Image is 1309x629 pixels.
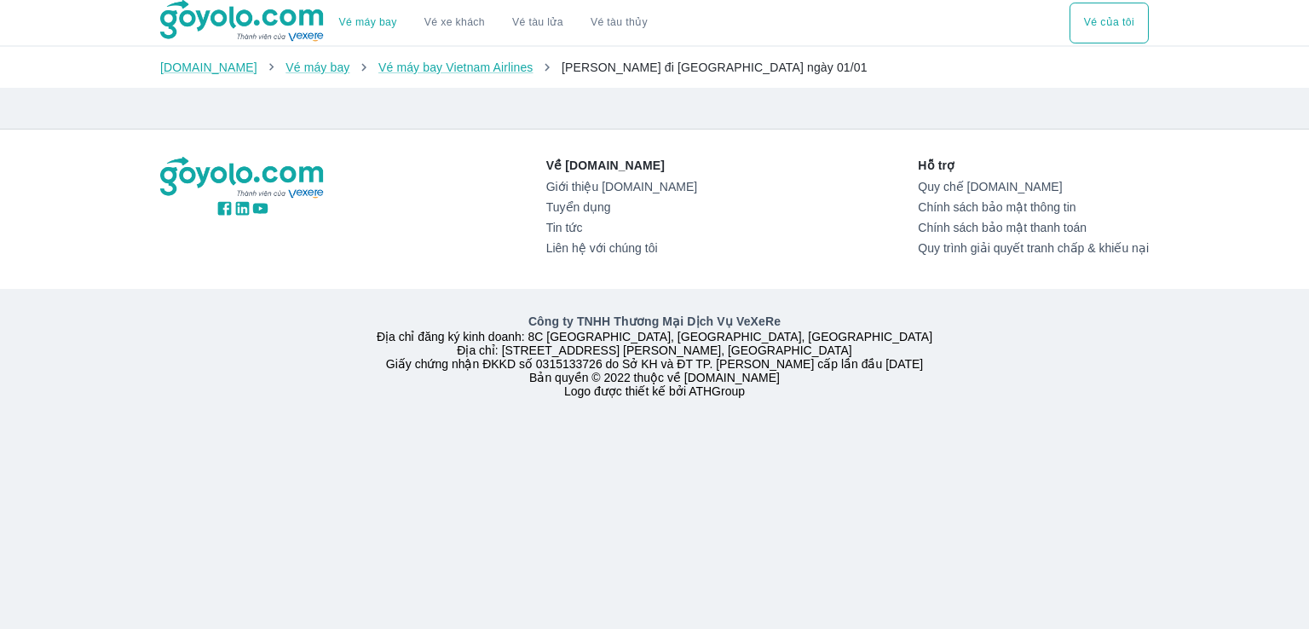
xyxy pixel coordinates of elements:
[546,221,697,234] a: Tin tức
[918,221,1149,234] a: Chính sách bảo mật thanh toán
[918,241,1149,255] a: Quy trình giải quyết tranh chấp & khiếu nại
[918,200,1149,214] a: Chính sách bảo mật thông tin
[424,16,485,29] a: Vé xe khách
[918,180,1149,193] a: Quy chế [DOMAIN_NAME]
[164,313,1145,330] p: Công ty TNHH Thương Mại Dịch Vụ VeXeRe
[546,200,697,214] a: Tuyển dụng
[160,61,257,74] a: [DOMAIN_NAME]
[577,3,661,43] button: Vé tàu thủy
[160,59,1149,76] nav: breadcrumb
[499,3,577,43] a: Vé tàu lửa
[160,157,326,199] img: logo
[546,241,697,255] a: Liên hệ với chúng tôi
[326,3,661,43] div: choose transportation mode
[918,157,1149,174] p: Hỗ trợ
[378,61,533,74] a: Vé máy bay Vietnam Airlines
[339,16,397,29] a: Vé máy bay
[150,313,1159,398] div: Địa chỉ đăng ký kinh doanh: 8C [GEOGRAPHIC_DATA], [GEOGRAPHIC_DATA], [GEOGRAPHIC_DATA] Địa chỉ: [...
[1070,3,1149,43] div: choose transportation mode
[285,61,349,74] a: Vé máy bay
[546,180,697,193] a: Giới thiệu [DOMAIN_NAME]
[1070,3,1149,43] button: Vé của tôi
[546,157,697,174] p: Về [DOMAIN_NAME]
[562,61,868,74] span: [PERSON_NAME] đi [GEOGRAPHIC_DATA] ngày 01/01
